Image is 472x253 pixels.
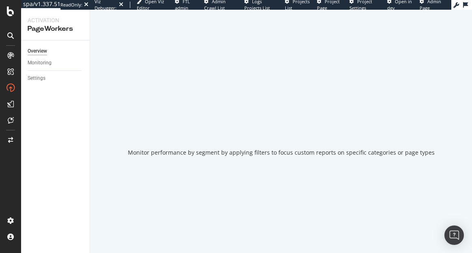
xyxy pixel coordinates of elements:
[28,47,47,55] div: Overview
[28,74,84,83] a: Settings
[28,59,84,67] a: Monitoring
[28,74,45,83] div: Settings
[28,47,84,55] a: Overview
[60,2,82,8] div: ReadOnly:
[28,59,52,67] div: Monitoring
[28,16,83,24] div: Activation
[128,149,435,157] div: Monitor performance by segment by applying filters to focus custom reports on specific categories...
[252,106,310,136] div: animation
[444,225,464,245] div: Open Intercom Messenger
[28,24,83,34] div: PageWorkers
